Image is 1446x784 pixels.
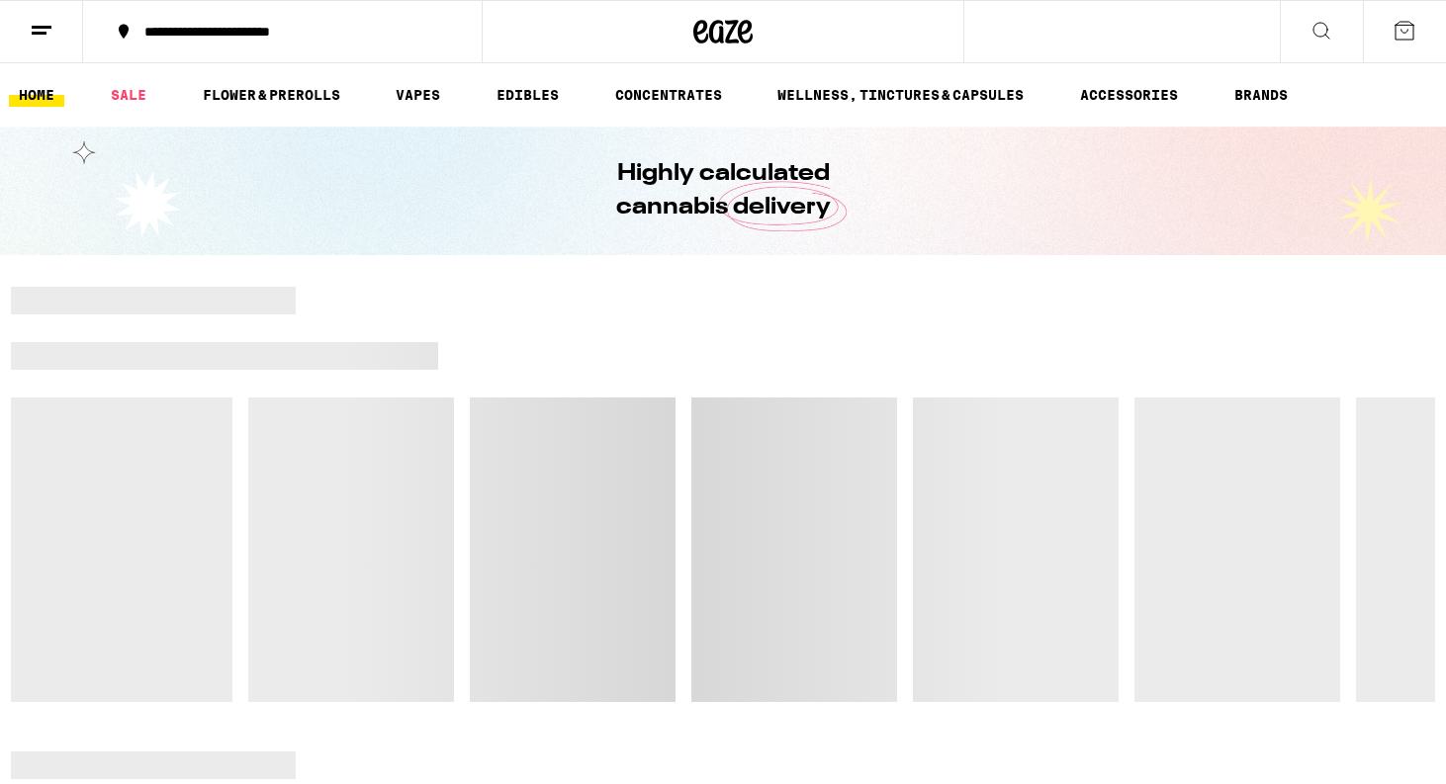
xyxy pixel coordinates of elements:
a: WELLNESS, TINCTURES & CAPSULES [768,83,1034,107]
a: CONCENTRATES [605,83,732,107]
a: EDIBLES [487,83,569,107]
a: SALE [101,83,156,107]
h1: Highly calculated cannabis delivery [560,157,886,224]
a: BRANDS [1224,83,1298,107]
a: HOME [9,83,64,107]
a: VAPES [386,83,450,107]
a: FLOWER & PREROLLS [193,83,350,107]
a: ACCESSORIES [1070,83,1188,107]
